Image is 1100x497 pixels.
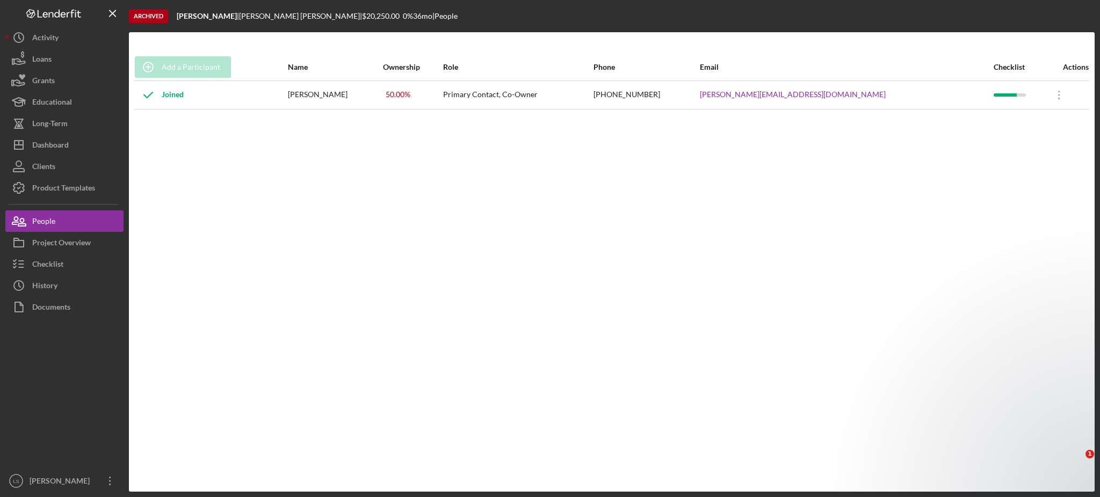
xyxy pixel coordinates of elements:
[5,177,124,199] button: Product Templates
[32,275,57,299] div: History
[432,12,458,20] div: | People
[5,27,124,48] button: Activity
[32,70,55,94] div: Grants
[129,10,168,23] div: Archived
[383,63,442,71] div: Ownership
[32,177,95,201] div: Product Templates
[27,470,97,494] div: [PERSON_NAME]
[1063,450,1089,476] iframe: Intercom live chat
[135,82,184,108] div: Joined
[594,63,699,71] div: Phone
[32,296,70,320] div: Documents
[700,90,886,99] a: [PERSON_NAME][EMAIL_ADDRESS][DOMAIN_NAME]
[5,156,124,177] button: Clients
[1046,63,1089,71] div: Actions
[383,87,413,101] div: 50.00 %
[443,82,592,108] div: Primary Contact, Co-Owner
[413,12,432,20] div: 36 mo
[32,253,63,277] div: Checklist
[5,232,124,253] button: Project Overview
[32,113,68,137] div: Long-Term
[288,82,382,108] div: [PERSON_NAME]
[700,63,993,71] div: Email
[177,11,237,20] b: [PERSON_NAME]
[443,63,592,71] div: Role
[5,70,124,91] button: Grants
[5,275,124,296] button: History
[162,56,220,78] div: Add a Participant
[403,12,413,20] div: 0 %
[32,91,72,115] div: Educational
[32,210,55,235] div: People
[32,27,59,51] div: Activity
[5,48,124,70] button: Loans
[1085,450,1094,458] span: 1
[5,210,124,232] button: People
[135,56,231,78] button: Add a Participant
[13,478,19,484] text: LS
[5,134,124,156] button: Dashboard
[239,12,362,20] div: [PERSON_NAME] [PERSON_NAME] |
[5,470,124,492] button: LS[PERSON_NAME]
[5,113,124,134] button: Long-Term
[177,12,239,20] div: |
[5,296,124,318] button: Documents
[32,134,69,158] div: Dashboard
[32,232,91,256] div: Project Overview
[32,156,55,180] div: Clients
[288,63,382,71] div: Name
[32,48,52,72] div: Loans
[5,91,124,113] button: Educational
[5,253,124,275] button: Checklist
[994,63,1045,71] div: Checklist
[594,82,699,108] div: [PHONE_NUMBER]
[362,12,403,20] div: $20,250.00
